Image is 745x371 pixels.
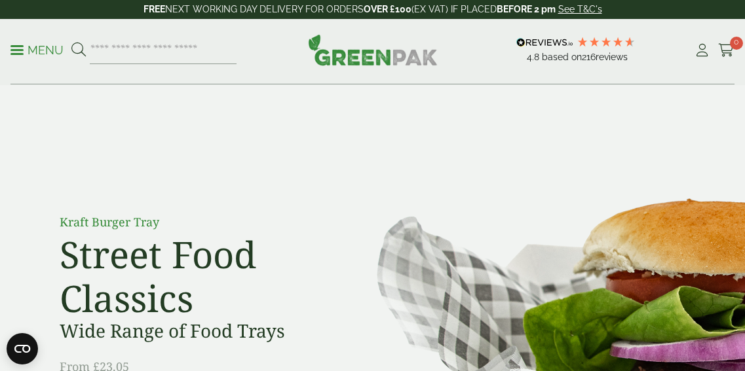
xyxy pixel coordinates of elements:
a: See T&C's [558,4,602,14]
a: Menu [10,43,64,56]
i: My Account [694,44,710,57]
h3: Wide Range of Food Trays [60,320,354,342]
strong: BEFORE 2 pm [497,4,556,14]
img: REVIEWS.io [516,38,573,47]
span: 4.8 [527,52,542,62]
img: GreenPak Supplies [308,34,438,65]
span: 0 [730,37,743,50]
p: Menu [10,43,64,58]
span: reviews [596,52,628,62]
i: Cart [718,44,735,57]
button: Open CMP widget [7,333,38,364]
h2: Street Food Classics [60,232,354,320]
span: 216 [582,52,596,62]
span: Based on [542,52,582,62]
a: 0 [718,41,735,60]
strong: OVER £100 [364,4,411,14]
div: 4.79 Stars [577,36,636,48]
strong: FREE [143,4,165,14]
p: Kraft Burger Tray [60,213,354,231]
